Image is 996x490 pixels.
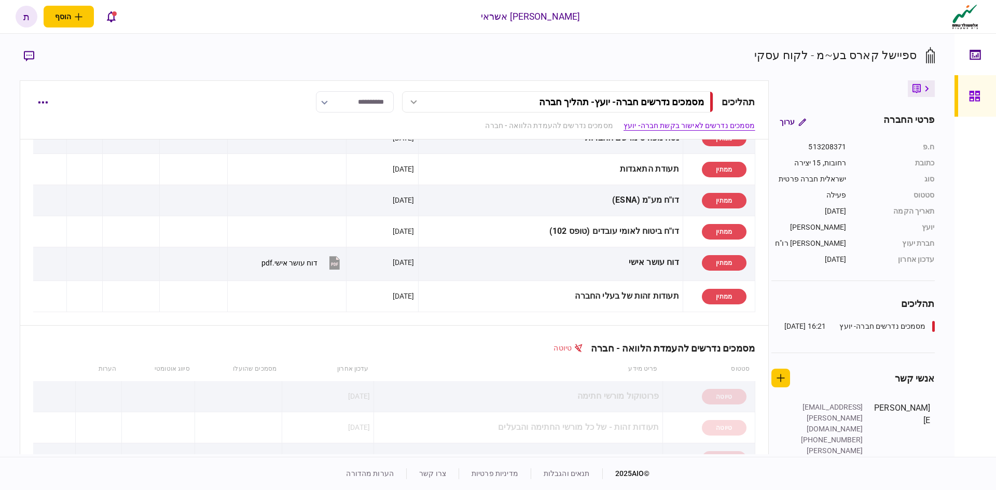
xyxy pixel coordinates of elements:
[419,469,446,478] a: צרו קשר
[393,195,414,205] div: [DATE]
[895,371,935,385] div: אנשי קשר
[393,226,414,236] div: [DATE]
[771,142,847,152] div: 513208371
[839,321,925,332] div: מסמכים נדרשים חברה- יועץ
[950,4,980,30] img: client company logo
[348,453,370,464] div: [DATE]
[784,321,826,332] div: 16:21 [DATE]
[44,6,94,27] button: פתח תפריט להוספת לקוח
[784,321,935,332] a: מסמכים נדרשים חברה- יועץ16:21 [DATE]
[261,251,342,274] button: דוח עושר אישי.pdf
[771,174,847,185] div: ישראלית חברה פרטית
[771,158,847,169] div: רחובות, 15 יצירה
[796,435,863,445] div: [PHONE_NUMBER]
[771,222,847,233] div: [PERSON_NAME]
[422,220,679,243] div: דו"ח ביטוח לאומי עובדים (טופס 102)
[472,469,518,478] a: מדיניות פרטיות
[348,422,370,432] div: [DATE]
[857,158,935,169] div: כתובת
[857,238,935,249] div: חברת יעוץ
[771,113,814,131] button: ערוך
[195,357,282,381] th: מסמכים שהועלו
[346,469,394,478] a: הערות מהדורה
[857,254,935,265] div: עדכון אחרון
[481,10,580,23] div: [PERSON_NAME] אשראי
[754,47,917,64] div: ספיישל קארס בע~מ - לקוח עסקי
[857,174,935,185] div: סוג
[554,343,583,354] div: טיוטה
[76,357,121,381] th: הערות
[624,120,755,131] a: מסמכים נדרשים לאישור בקשת חברה- יועץ
[261,259,317,267] div: דוח עושר אישי.pdf
[393,164,414,174] div: [DATE]
[771,190,847,201] div: פעילה
[883,113,934,131] div: פרטי החברה
[422,285,679,308] div: תעודות זהות של בעלי החברה
[771,297,935,311] div: תהליכים
[771,206,847,217] div: [DATE]
[583,343,755,354] div: מסמכים נדרשים להעמדת הלוואה - חברה
[544,469,590,478] a: תנאים והגבלות
[857,222,935,233] div: יועץ
[539,96,704,107] div: מסמכים נדרשים חברה- יועץ - תהליך חברה
[402,91,713,113] button: מסמכים נדרשים חברה- יועץ- תהליך חברה
[374,357,663,381] th: פריט מידע
[422,189,679,212] div: דו"ח מע"מ (ESNA)
[722,95,755,109] div: תהליכים
[796,402,863,435] div: [EMAIL_ADDRESS][PERSON_NAME][DOMAIN_NAME]
[771,238,847,249] div: [PERSON_NAME] רו"ח
[663,357,755,381] th: סטטוס
[796,445,863,467] div: [PERSON_NAME] רו"ח
[378,416,659,439] div: תעודות זהות - של כל מורשי החתימה והבעלים
[378,447,659,470] div: רשיון נהיגה\דרכון של כל מורשי החתימה
[422,158,679,181] div: תעודת התאגדות
[702,420,746,436] div: טיוטה
[702,451,746,467] div: טיוטה
[16,6,37,27] button: ת
[702,224,746,240] div: ממתין
[771,254,847,265] div: [DATE]
[857,190,935,201] div: סטטוס
[282,357,374,381] th: עדכון אחרון
[348,391,370,401] div: [DATE]
[378,385,659,408] div: פרוטוקול מורשי חתימה
[393,291,414,301] div: [DATE]
[121,357,195,381] th: סיווג אוטומטי
[702,162,746,177] div: ממתין
[702,255,746,271] div: ממתין
[702,193,746,208] div: ממתין
[702,289,746,304] div: ממתין
[393,257,414,268] div: [DATE]
[602,468,650,479] div: © 2025 AIO
[857,206,935,217] div: תאריך הקמה
[857,142,935,152] div: ח.פ
[100,6,122,27] button: פתח רשימת התראות
[485,120,613,131] a: מסמכים נדרשים להעמדת הלוואה - חברה
[422,251,679,274] div: דוח עושר אישי
[702,389,746,404] div: טיוטה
